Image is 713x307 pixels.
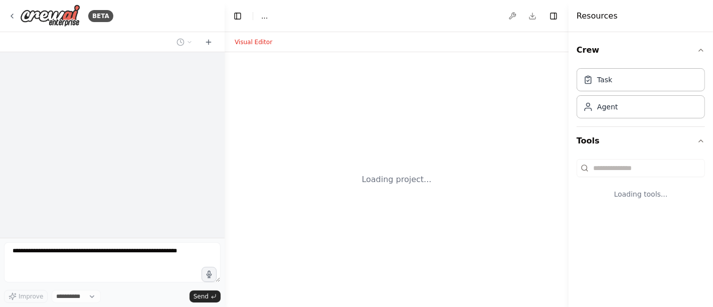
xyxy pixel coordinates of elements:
[577,155,705,215] div: Tools
[19,292,43,300] span: Improve
[577,36,705,64] button: Crew
[577,64,705,126] div: Crew
[172,36,197,48] button: Switch to previous chat
[597,75,612,85] div: Task
[547,9,561,23] button: Hide right sidebar
[577,10,618,22] h4: Resources
[362,174,432,186] div: Loading project...
[597,102,618,112] div: Agent
[190,290,221,302] button: Send
[577,181,705,207] div: Loading tools...
[261,11,268,21] span: ...
[577,127,705,155] button: Tools
[229,36,278,48] button: Visual Editor
[231,9,245,23] button: Hide left sidebar
[261,11,268,21] nav: breadcrumb
[20,5,80,27] img: Logo
[88,10,113,22] div: BETA
[202,267,217,282] button: Click to speak your automation idea
[201,36,217,48] button: Start a new chat
[4,290,48,303] button: Improve
[194,292,209,300] span: Send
